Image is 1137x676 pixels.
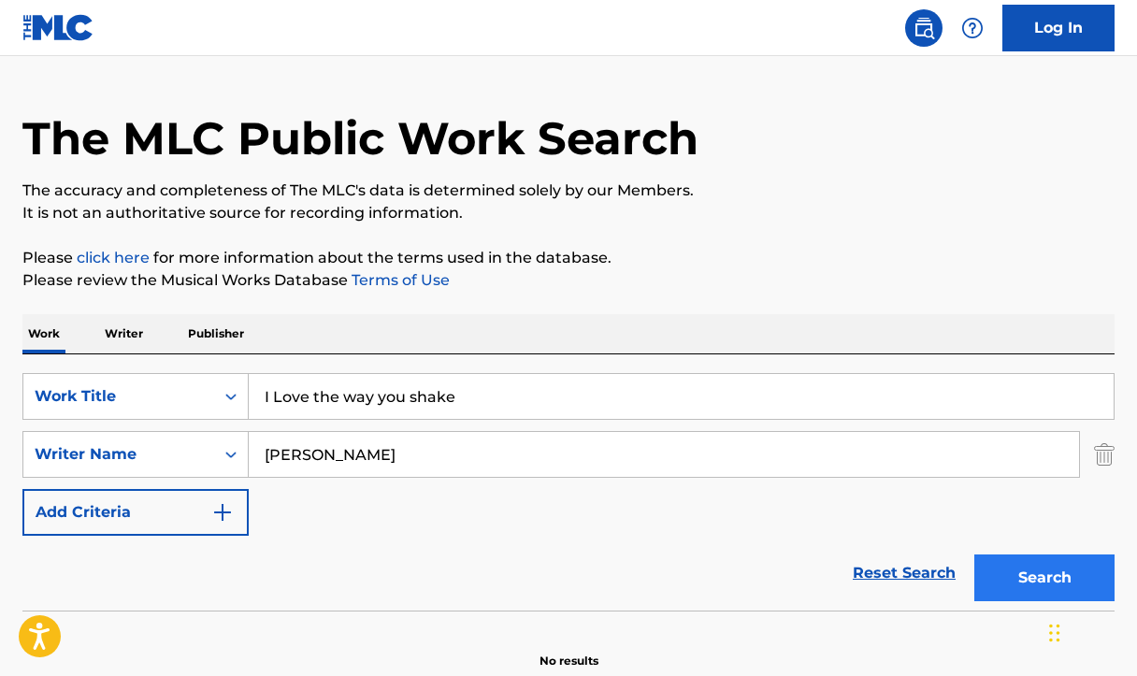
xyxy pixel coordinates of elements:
p: Please for more information about the terms used in the database. [22,247,1115,269]
p: No results [540,630,598,669]
div: Writer Name [35,443,203,466]
a: click here [77,249,150,266]
h1: The MLC Public Work Search [22,110,698,166]
img: Delete Criterion [1094,431,1115,478]
a: Public Search [905,9,943,47]
a: Terms of Use [348,271,450,289]
a: Reset Search [843,553,965,594]
div: Work Title [35,385,203,408]
p: It is not an authoritative source for recording information. [22,202,1115,224]
a: Log In [1002,5,1115,51]
img: help [961,17,984,39]
p: Publisher [182,314,250,353]
p: Writer [99,314,149,353]
img: MLC Logo [22,14,94,41]
iframe: Chat Widget [1043,586,1137,676]
p: The accuracy and completeness of The MLC's data is determined solely by our Members. [22,180,1115,202]
img: 9d2ae6d4665cec9f34b9.svg [211,501,234,524]
form: Search Form [22,373,1115,611]
button: Search [974,554,1115,601]
div: Help [954,9,991,47]
img: search [913,17,935,39]
button: Add Criteria [22,489,249,536]
div: Drag [1049,605,1060,661]
p: Work [22,314,65,353]
p: Please review the Musical Works Database [22,269,1115,292]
